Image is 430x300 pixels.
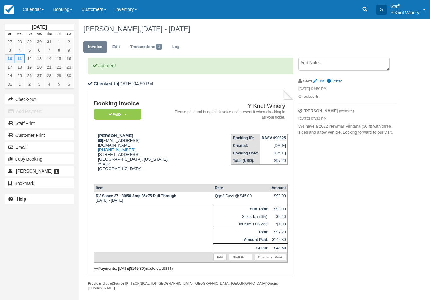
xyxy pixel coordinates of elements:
a: Customer Print [5,130,74,140]
td: $5.40 [270,213,287,220]
small: 6885 [164,267,172,270]
small: (website) [339,109,354,113]
a: 31 [5,80,15,88]
a: 30 [34,37,44,46]
a: 28 [44,71,54,80]
strong: RV Space 37 - 30/50 Amp 35x75 Pull Through [96,194,176,198]
b: Help [17,197,26,202]
b: Checked-In [93,81,118,86]
p: [DATE] 04:50 PM [88,81,293,87]
th: Tue [25,31,34,37]
a: Staff Print [5,118,74,128]
em: [DATE] 04:50 PM [298,86,397,93]
strong: Origin [267,281,277,285]
a: 7 [44,46,54,54]
a: 12 [25,54,34,63]
a: 31 [44,37,54,46]
p: We have a 2022 Newmar Ventana (36 ft) with three sides and a tow vehicle. Looking forward to our ... [298,124,397,135]
td: $97.20 [270,228,287,236]
a: 3 [34,80,44,88]
a: 18 [15,63,25,71]
a: [PERSON_NAME] 1 [5,166,74,176]
a: Invoice [83,41,107,53]
a: 2 [25,80,34,88]
a: 13 [34,54,44,63]
button: Add Payment [5,106,74,116]
th: Thu [44,31,54,37]
a: 5 [25,46,34,54]
button: Bookmark [5,178,74,188]
span: 1 [156,44,162,50]
a: 9 [64,46,74,54]
th: Rate [213,184,270,192]
a: 6 [34,46,44,54]
a: 28 [15,37,25,46]
em: [DATE] 07:32 PM [298,116,397,123]
a: 19 [25,63,34,71]
strong: Source IP: [113,281,130,285]
th: Amount Paid: [213,236,270,244]
td: $1.80 [270,220,287,228]
button: Check-out [5,94,74,104]
a: Transactions1 [125,41,167,53]
div: droplet [TECHNICAL_ID] ([GEOGRAPHIC_DATA], [GEOGRAPHIC_DATA], [GEOGRAPHIC_DATA]) : [DOMAIN_NAME] [88,281,293,291]
a: 8 [54,46,64,54]
a: [PHONE_NUMBER] [98,147,136,152]
th: Total: [213,228,270,236]
th: Item [94,184,213,192]
a: 6 [64,80,74,88]
a: 14 [44,54,54,63]
span: [DATE] - [DATE] [141,25,190,33]
th: Fri [54,31,64,37]
a: 24 [5,71,15,80]
strong: Staff [303,79,312,83]
p: Updated! [88,58,293,74]
th: Total (USD): [231,157,260,165]
a: 2 [64,37,74,46]
td: $90.00 [270,205,287,213]
th: Wed [34,31,44,37]
strong: Qty [215,194,222,198]
td: $97.20 [260,157,287,165]
a: 4 [15,46,25,54]
th: Mon [15,31,25,37]
th: Booking Date: [231,149,260,157]
strong: [DATE] [32,25,47,30]
a: 25 [15,71,25,80]
a: 26 [25,71,34,80]
button: Copy Booking [5,154,74,164]
a: Staff Print [229,254,252,260]
a: 10 [5,54,15,63]
button: Email [5,142,74,152]
td: Sales Tax (6%): [213,213,270,220]
th: Sun [5,31,15,37]
a: 3 [5,46,15,54]
span: 1 [54,169,59,174]
a: 4 [44,80,54,88]
a: Paid [94,108,139,120]
th: Sat [64,31,74,37]
td: [DATE] [260,142,287,149]
a: Edit [313,79,324,83]
p: Checked-In [298,94,397,100]
th: Credit: [213,244,270,252]
th: Created: [231,142,260,149]
a: Edit [213,254,227,260]
strong: Payments [94,266,116,271]
strong: $145.80 [130,266,144,271]
h1: Booking Invoice [94,100,172,107]
strong: Provider: [88,281,103,285]
a: 27 [5,37,15,46]
th: Booking ID: [231,134,260,142]
a: 21 [44,63,54,71]
th: Amount [270,184,287,192]
td: 2 Days @ $45.00 [213,192,270,205]
a: 23 [64,63,74,71]
a: 29 [25,37,34,46]
a: 29 [54,71,64,80]
address: Please print and bring this invoice and present it when checking in as your ticket. [174,109,285,120]
a: 30 [64,71,74,80]
p: Y Knot Winery [390,9,419,16]
img: checkfront-main-nav-mini-logo.png [4,5,14,14]
a: 20 [34,63,44,71]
